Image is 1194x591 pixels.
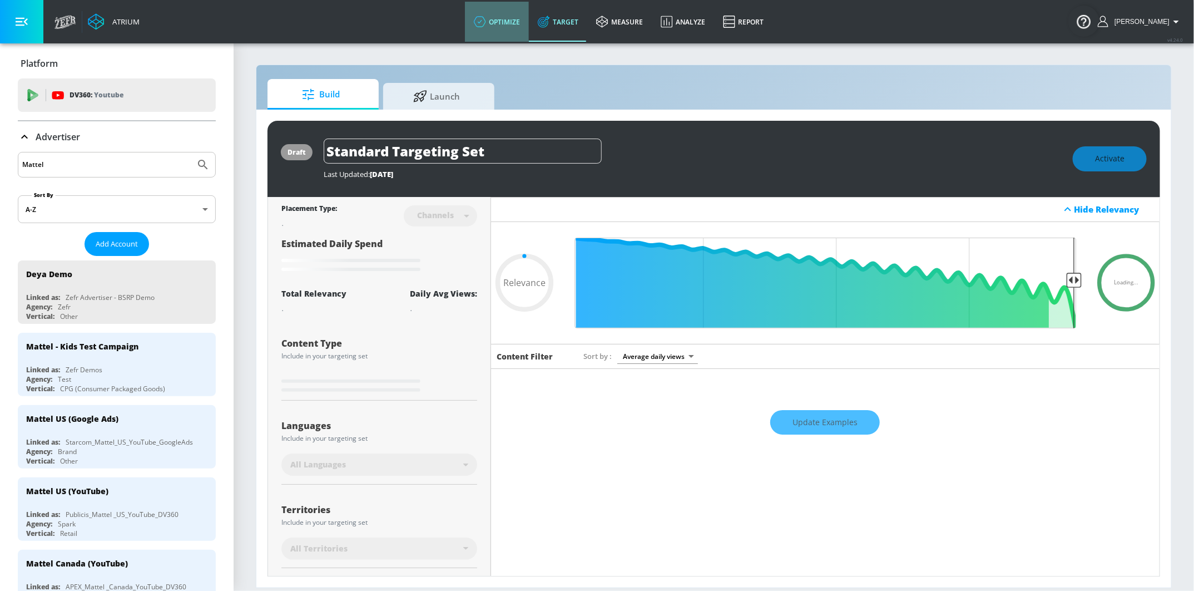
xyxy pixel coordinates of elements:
div: Hide Relevancy [1074,204,1153,215]
div: Publicis_Mattel _US_YouTube_DV360 [66,510,179,519]
span: Sort by [583,351,612,361]
div: Languages [281,421,477,430]
span: Add Account [96,238,138,250]
span: All Languages [290,459,346,470]
div: Estimated Daily Spend [281,238,477,275]
div: Total Relevancy [281,288,346,299]
div: Average daily views [617,349,698,364]
div: Deya DemoLinked as:Zefr Advertiser - BSRP DemoAgency:ZefrVertical:Other [18,260,216,324]
div: Test [58,375,71,384]
span: All Territories [290,543,348,554]
button: Add Account [85,232,149,256]
label: Sort By [32,191,56,199]
a: Atrium [88,13,140,30]
span: Launch [394,83,479,110]
div: A-Z [18,195,216,223]
div: CPG (Consumer Packaged Goods) [60,384,165,393]
div: DV360: Youtube [18,78,216,112]
div: Mattel - Kids Test CampaignLinked as:Zefr DemosAgency:TestVertical:CPG (Consumer Packaged Goods) [18,333,216,396]
div: Retail [60,529,77,538]
input: Final Threshold [569,238,1082,328]
div: Daily Avg Views: [410,288,477,299]
p: Youtube [94,89,123,101]
div: Other [60,456,78,466]
div: Territories [281,505,477,514]
div: Agency: [26,447,52,456]
span: Loading... [1114,280,1138,285]
button: [PERSON_NAME] [1098,15,1183,28]
span: v 4.24.0 [1167,37,1183,43]
div: Mattel US (Google Ads)Linked as:Starcom_Mattel_US_YouTube_GoogleAdsAgency:BrandVertical:Other [18,405,216,469]
div: Content Type [281,339,477,348]
div: Hide Relevancy [491,197,1160,222]
h6: Content Filter [497,351,553,362]
div: Linked as: [26,437,60,447]
div: All Territories [281,538,477,560]
span: Relevance [503,278,546,287]
span: login as: veronica.hernandez@zefr.com [1110,18,1170,26]
div: Platform [18,48,216,79]
div: Starcom_Mattel_US_YouTube_GoogleAds [66,437,193,447]
div: Mattel US (YouTube) [26,486,108,496]
div: Zefr Advertiser - BSRP Demo [66,293,155,302]
button: Submit Search [191,152,215,177]
div: Mattel US (YouTube)Linked as:Publicis_Mattel _US_YouTube_DV360Agency:SparkVertical:Retail [18,477,216,541]
div: Spark [58,519,76,529]
div: Mattel - Kids Test Campaign [26,341,138,352]
div: Include in your targeting set [281,435,477,442]
a: Analyze [652,2,714,42]
span: Estimated Daily Spend [281,238,383,250]
a: Target [529,2,587,42]
div: Agency: [26,302,52,312]
div: Include in your targeting set [281,353,477,359]
a: measure [587,2,652,42]
p: Advertiser [36,131,80,143]
button: Open Resource Center [1068,6,1099,37]
div: Zefr [58,302,71,312]
div: Mattel US (Google Ads) [26,413,118,424]
div: All Languages [281,454,477,476]
div: Advertiser [18,121,216,152]
div: Zefr Demos [66,365,102,375]
a: Report [714,2,772,42]
div: Channels [412,210,459,220]
div: Vertical: [26,384,55,393]
p: DV360: [70,89,123,101]
div: Linked as: [26,293,60,302]
div: Include in your targeting set [281,519,477,526]
div: Linked as: [26,365,60,375]
p: Platform [21,57,58,70]
div: Other [60,312,78,321]
div: Mattel Canada (YouTube) [26,558,128,569]
div: Linked as: [26,510,60,519]
div: Agency: [26,375,52,384]
span: Build [279,81,363,108]
div: Atrium [108,17,140,27]
input: Search by name [22,157,191,172]
div: Deya Demo [26,269,72,279]
div: Agency: [26,519,52,529]
div: Brand [58,447,77,456]
div: Vertical: [26,312,55,321]
div: Last Updated: [324,169,1062,179]
a: optimize [465,2,529,42]
div: draft [288,147,306,157]
span: [DATE] [370,169,393,179]
div: Vertical: [26,529,55,538]
div: Vertical: [26,456,55,466]
div: Placement Type: [281,204,337,215]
